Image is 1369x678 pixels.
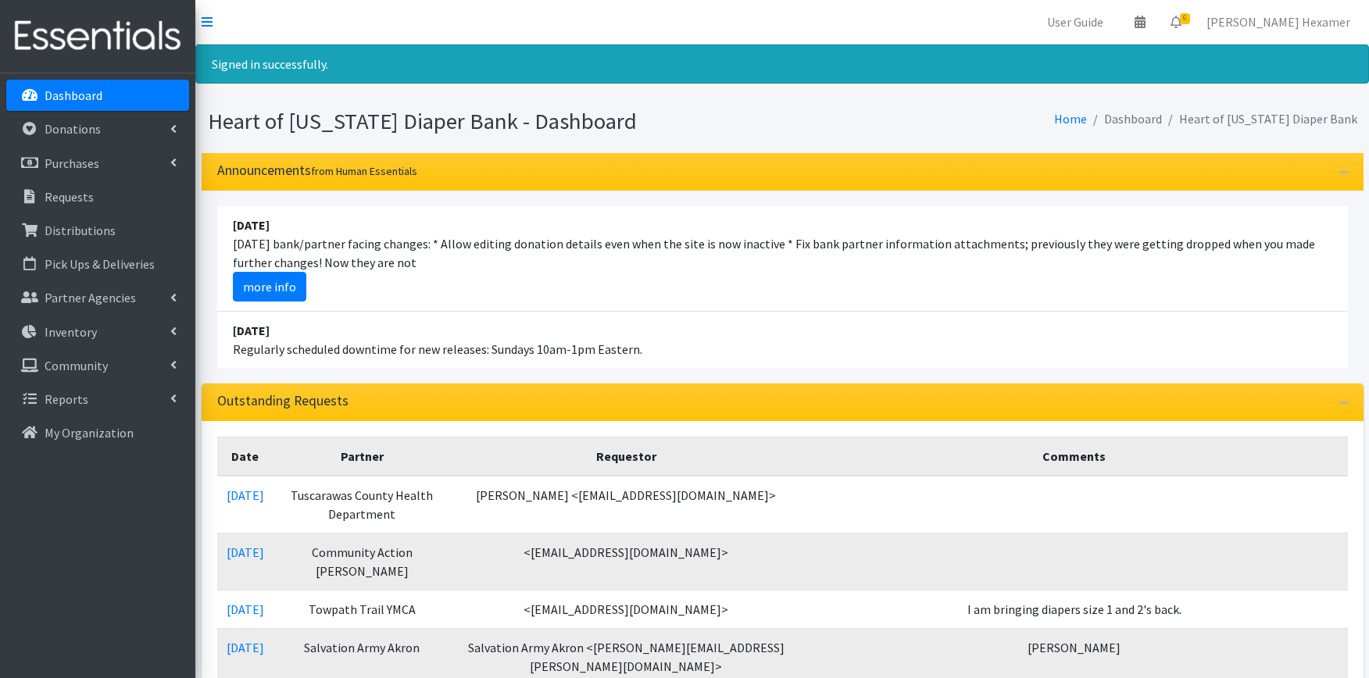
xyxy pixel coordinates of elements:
[801,590,1348,628] td: I am bringing diapers size 1 and 2's back.
[45,256,155,272] p: Pick Ups & Deliveries
[6,248,189,280] a: Pick Ups & Deliveries
[6,80,189,111] a: Dashboard
[6,282,189,313] a: Partner Agencies
[801,437,1348,476] th: Comments
[233,217,270,233] strong: [DATE]
[45,155,99,171] p: Purchases
[233,272,306,302] a: more info
[217,162,417,179] h3: Announcements
[45,223,116,238] p: Distributions
[273,476,452,533] td: Tuscarawas County Health Department
[6,350,189,381] a: Community
[45,290,136,305] p: Partner Agencies
[45,391,88,407] p: Reports
[451,533,800,590] td: <[EMAIL_ADDRESS][DOMAIN_NAME]>
[227,640,264,655] a: [DATE]
[217,206,1348,312] li: [DATE] bank/partner facing changes: * Allow editing donation details even when the site is now in...
[6,316,189,348] a: Inventory
[1054,111,1087,127] a: Home
[45,189,94,205] p: Requests
[1158,6,1194,37] a: 6
[6,148,189,179] a: Purchases
[311,164,417,178] small: from Human Essentials
[1162,108,1357,130] li: Heart of [US_STATE] Diaper Bank
[195,45,1369,84] div: Signed in successfully.
[45,425,134,441] p: My Organization
[45,87,102,103] p: Dashboard
[273,437,452,476] th: Partner
[6,181,189,212] a: Requests
[45,324,97,340] p: Inventory
[1194,6,1363,37] a: [PERSON_NAME] Hexamer
[217,393,349,409] h3: Outstanding Requests
[1035,6,1116,37] a: User Guide
[273,533,452,590] td: Community Action [PERSON_NAME]
[227,601,264,617] a: [DATE]
[451,437,800,476] th: Requestor
[227,544,264,560] a: [DATE]
[451,476,800,533] td: [PERSON_NAME] <[EMAIL_ADDRESS][DOMAIN_NAME]>
[6,384,189,415] a: Reports
[208,108,777,135] h1: Heart of [US_STATE] Diaper Bank - Dashboard
[1087,108,1162,130] li: Dashboard
[273,590,452,628] td: Towpath Trail YMCA
[233,323,270,338] strong: [DATE]
[45,358,108,373] p: Community
[1180,13,1190,24] span: 6
[45,121,101,137] p: Donations
[217,312,1348,368] li: Regularly scheduled downtime for new releases: Sundays 10am-1pm Eastern.
[6,10,189,62] img: HumanEssentials
[6,113,189,145] a: Donations
[217,437,273,476] th: Date
[6,417,189,448] a: My Organization
[6,215,189,246] a: Distributions
[451,590,800,628] td: <[EMAIL_ADDRESS][DOMAIN_NAME]>
[227,487,264,503] a: [DATE]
